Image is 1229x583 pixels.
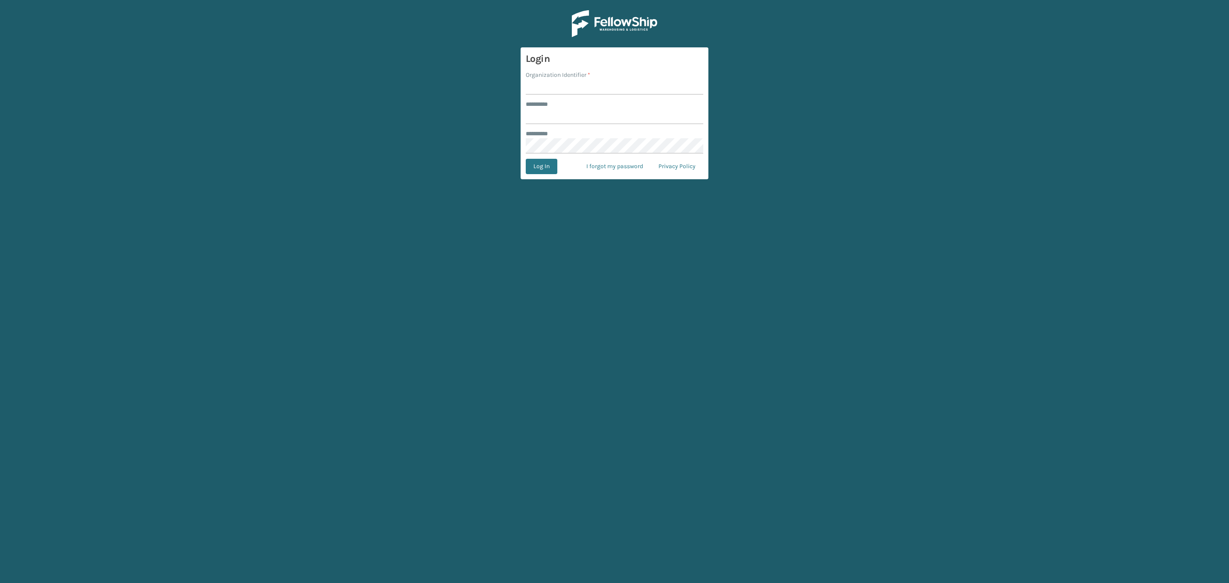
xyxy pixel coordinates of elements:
label: Organization Identifier [526,70,590,79]
a: I forgot my password [579,159,651,174]
a: Privacy Policy [651,159,703,174]
button: Log In [526,159,557,174]
img: Logo [572,10,657,37]
h3: Login [526,52,703,65]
